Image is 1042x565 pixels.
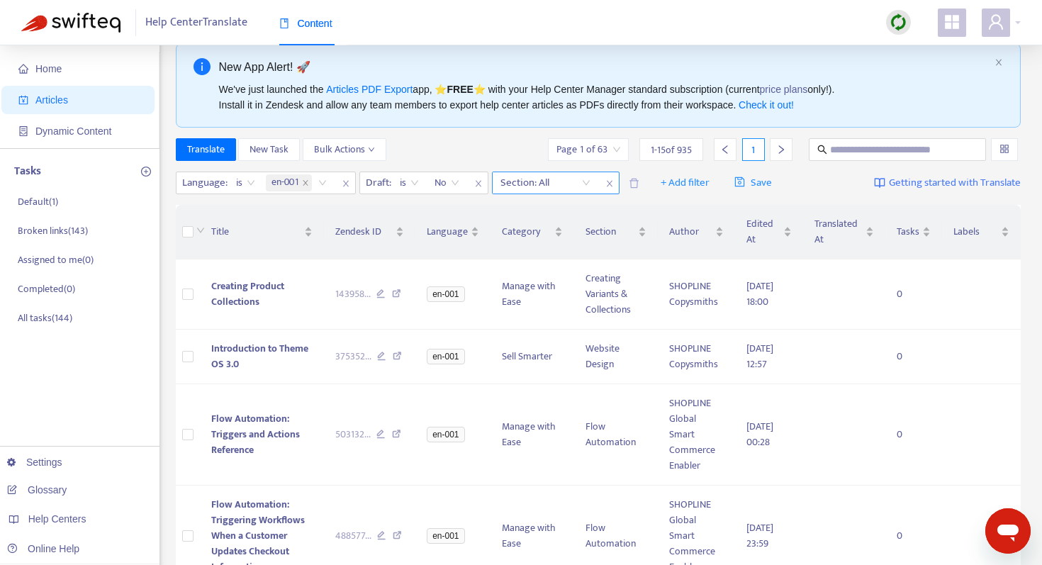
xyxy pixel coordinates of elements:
[335,286,371,302] span: 143958 ...
[415,205,491,259] th: Language
[502,224,551,240] span: Category
[720,145,730,155] span: left
[658,384,735,486] td: SHOPLINE Global Smart Commerce Enabler
[35,63,62,74] span: Home
[817,145,827,155] span: search
[7,484,67,496] a: Glossary
[985,508,1031,554] iframe: メッセージングウィンドウの起動ボタン、進行中の会話
[491,205,574,259] th: Category
[760,84,808,95] a: price plans
[176,138,236,161] button: Translate
[742,138,765,161] div: 1
[335,224,393,240] span: Zendesk ID
[302,179,309,186] span: close
[35,94,68,106] span: Articles
[211,340,308,372] span: Introduction to Theme OS 3.0
[196,226,205,235] span: down
[427,427,464,442] span: en-001
[18,64,28,74] span: home
[35,125,111,137] span: Dynamic Content
[746,216,780,247] span: Edited At
[326,84,413,95] a: Articles PDF Export
[629,178,639,189] span: delete
[211,224,301,240] span: Title
[746,340,773,372] span: [DATE] 12:57
[734,177,745,187] span: save
[314,142,375,157] span: Bulk Actions
[600,175,619,192] span: close
[739,99,794,111] a: Check it out!
[814,216,863,247] span: Translated At
[724,172,783,194] button: saveSave
[427,349,464,364] span: en-001
[574,384,658,486] td: Flow Automation
[14,163,41,180] p: Tasks
[574,330,658,384] td: Website Design
[337,175,355,192] span: close
[238,138,300,161] button: New Task
[18,252,94,267] p: Assigned to me ( 0 )
[250,142,288,157] span: New Task
[746,520,773,552] span: [DATE] 23:59
[658,330,735,384] td: SHOPLINE Copysmiths
[885,330,942,384] td: 0
[200,205,324,259] th: Title
[427,286,464,302] span: en-001
[21,13,121,33] img: Swifteq
[211,278,284,310] span: Creating Product Collections
[141,167,151,177] span: plus-circle
[650,172,720,194] button: + Add filter
[574,205,658,259] th: Section
[574,259,658,330] td: Creating Variants & Collections
[776,145,786,155] span: right
[177,172,230,194] span: Language :
[211,410,300,458] span: Flow Automation: Triggers and Actions Reference
[874,172,1021,194] a: Getting started with Translate
[18,311,72,325] p: All tasks ( 144 )
[491,259,574,330] td: Manage with Ease
[943,13,960,30] span: appstore
[219,82,990,113] div: We've just launched the app, ⭐ ⭐️ with your Help Center Manager standard subscription (current on...
[427,224,468,240] span: Language
[491,330,574,384] td: Sell Smarter
[18,281,75,296] p: Completed ( 0 )
[658,259,735,330] td: SHOPLINE Copysmiths
[194,58,211,75] span: info-circle
[18,223,88,238] p: Broken links ( 143 )
[953,224,998,240] span: Labels
[324,205,416,259] th: Zendesk ID
[266,174,312,191] span: en-001
[987,13,1004,30] span: user
[661,174,710,191] span: + Add filter
[145,9,247,36] span: Help Center Translate
[435,172,459,194] span: No
[995,58,1003,67] button: close
[885,259,942,330] td: 0
[890,13,907,31] img: sync.dc5367851b00ba804db3.png
[586,224,635,240] span: Section
[885,205,942,259] th: Tasks
[335,349,371,364] span: 375352 ...
[335,528,371,544] span: 488577 ...
[735,205,803,259] th: Edited At
[803,205,885,259] th: Translated At
[335,427,371,442] span: 503132 ...
[942,205,1021,259] th: Labels
[236,172,255,194] span: is
[28,513,86,525] span: Help Centers
[897,224,919,240] span: Tasks
[18,194,58,209] p: Default ( 1 )
[658,205,735,259] th: Author
[271,174,299,191] span: en-001
[368,146,375,153] span: down
[18,126,28,136] span: container
[447,84,473,95] b: FREE
[279,18,289,28] span: book
[7,543,79,554] a: Online Help
[303,138,386,161] button: Bulk Actionsdown
[219,58,990,76] div: New App Alert! 🚀
[491,384,574,486] td: Manage with Ease
[469,175,488,192] span: close
[427,528,464,544] span: en-001
[885,384,942,486] td: 0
